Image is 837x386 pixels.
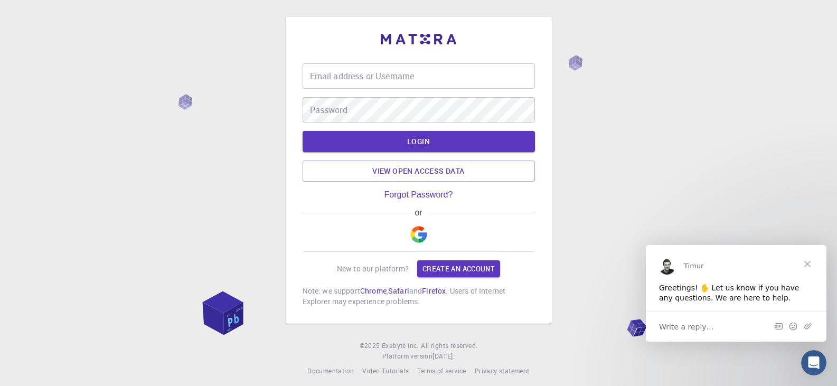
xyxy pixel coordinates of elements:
[432,351,455,362] a: [DATE].
[422,286,446,296] a: Firefox
[303,286,535,307] p: Note: we support , and . Users of Internet Explorer may experience problems.
[417,260,500,277] a: Create an account
[362,366,409,375] span: Video Tutorials
[360,341,382,351] span: © 2025
[475,366,530,376] a: Privacy statement
[410,208,427,218] span: or
[382,341,419,350] span: Exabyte Inc.
[303,161,535,182] a: View open access data
[432,352,455,360] span: [DATE] .
[307,366,354,376] a: Documentation
[388,286,409,296] a: Safari
[382,351,432,362] span: Platform version
[417,366,466,376] a: Terms of service
[360,286,387,296] a: Chrome
[801,350,826,375] iframe: Intercom live chat
[384,190,453,200] a: Forgot Password?
[337,263,409,274] p: New to our platform?
[362,366,409,376] a: Video Tutorials
[382,341,419,351] a: Exabyte Inc.
[421,341,477,351] span: All rights reserved.
[303,131,535,152] button: LOGIN
[646,245,826,342] iframe: Intercom live chat message
[410,226,427,243] img: Google
[307,366,354,375] span: Documentation
[417,366,466,375] span: Terms of service
[475,366,530,375] span: Privacy statement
